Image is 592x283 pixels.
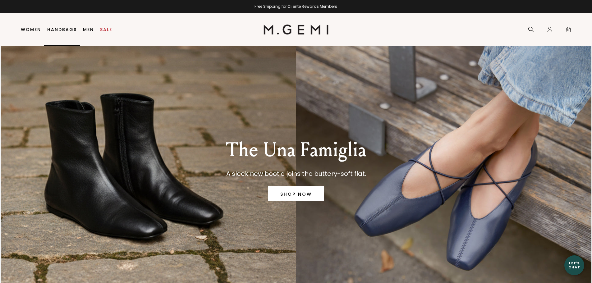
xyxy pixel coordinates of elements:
[226,169,366,179] p: A sleek new bootie joins the buttery-soft flat.
[565,28,571,34] span: 0
[226,139,366,161] p: The Una Famiglia
[268,186,324,201] a: SHOP NOW
[100,27,112,32] a: Sale
[47,27,77,32] a: Handbags
[83,27,94,32] a: Men
[264,25,328,34] img: M.Gemi
[21,27,41,32] a: Women
[564,261,584,269] div: Let's Chat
